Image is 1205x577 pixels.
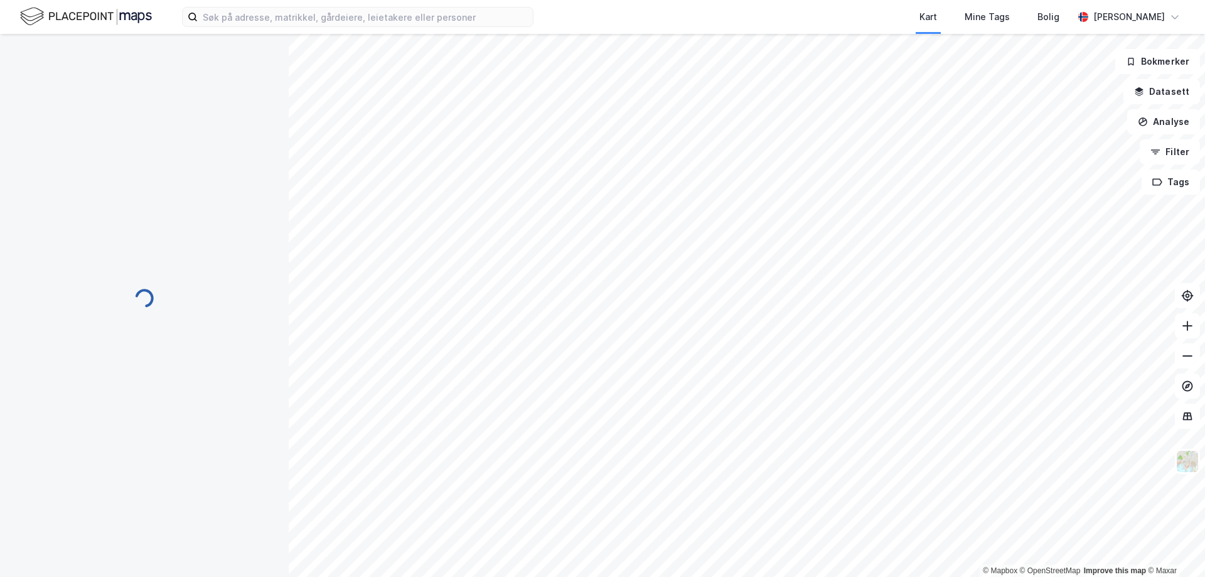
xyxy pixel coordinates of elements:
img: Z [1176,450,1199,473]
div: Mine Tags [965,9,1010,24]
a: OpenStreetMap [1020,566,1081,575]
button: Analyse [1127,109,1200,134]
div: Kart [919,9,937,24]
input: Søk på adresse, matrikkel, gårdeiere, leietakere eller personer [198,8,533,26]
img: logo.f888ab2527a4732fd821a326f86c7f29.svg [20,6,152,28]
button: Tags [1142,170,1200,195]
button: Filter [1140,139,1200,164]
div: Kontrollprogram for chat [1142,517,1205,577]
div: Bolig [1037,9,1059,24]
div: [PERSON_NAME] [1093,9,1165,24]
a: Mapbox [983,566,1017,575]
button: Datasett [1123,79,1200,104]
button: Bokmerker [1115,49,1200,74]
iframe: Chat Widget [1142,517,1205,577]
img: spinner.a6d8c91a73a9ac5275cf975e30b51cfb.svg [134,288,154,308]
a: Improve this map [1084,566,1146,575]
